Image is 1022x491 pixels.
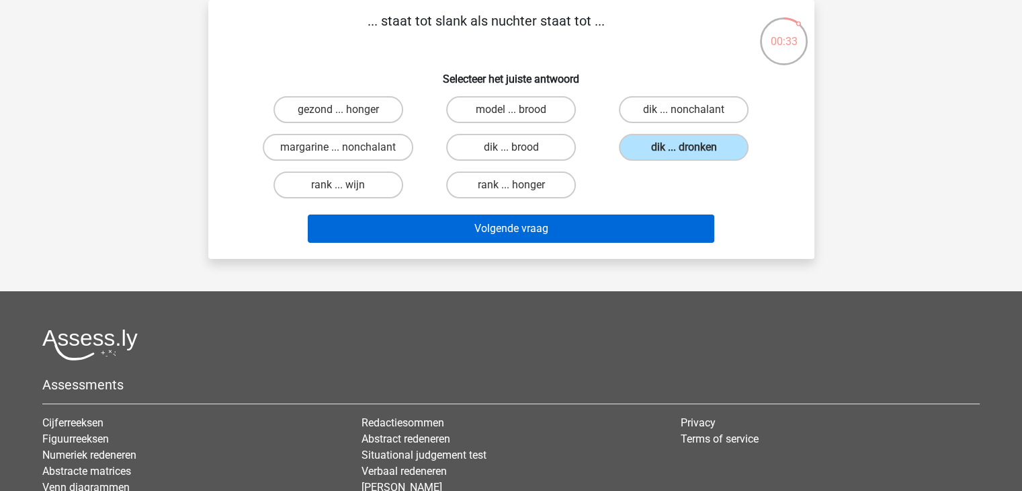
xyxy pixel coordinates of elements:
[446,96,576,123] label: model ... brood
[361,465,447,478] a: Verbaal redeneren
[308,215,714,243] button: Volgende vraag
[42,416,103,429] a: Cijferreeksen
[681,416,716,429] a: Privacy
[230,11,742,51] p: ... staat tot slank als nuchter staat tot ...
[446,134,576,161] label: dik ... brood
[619,134,749,161] label: dik ... dronken
[42,465,131,478] a: Abstracte matrices
[361,432,450,445] a: Abstract redeneren
[759,16,809,50] div: 00:33
[42,449,136,461] a: Numeriek redeneren
[42,329,138,361] img: Assessly logo
[42,377,980,393] h5: Assessments
[263,134,413,161] label: margarine ... nonchalant
[230,62,793,85] h6: Selecteer het juiste antwoord
[446,172,576,198] label: rank ... honger
[681,432,759,445] a: Terms of service
[273,96,403,123] label: gezond ... honger
[42,432,109,445] a: Figuurreeksen
[361,416,444,429] a: Redactiesommen
[273,172,403,198] label: rank ... wijn
[361,449,486,461] a: Situational judgement test
[619,96,749,123] label: dik ... nonchalant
